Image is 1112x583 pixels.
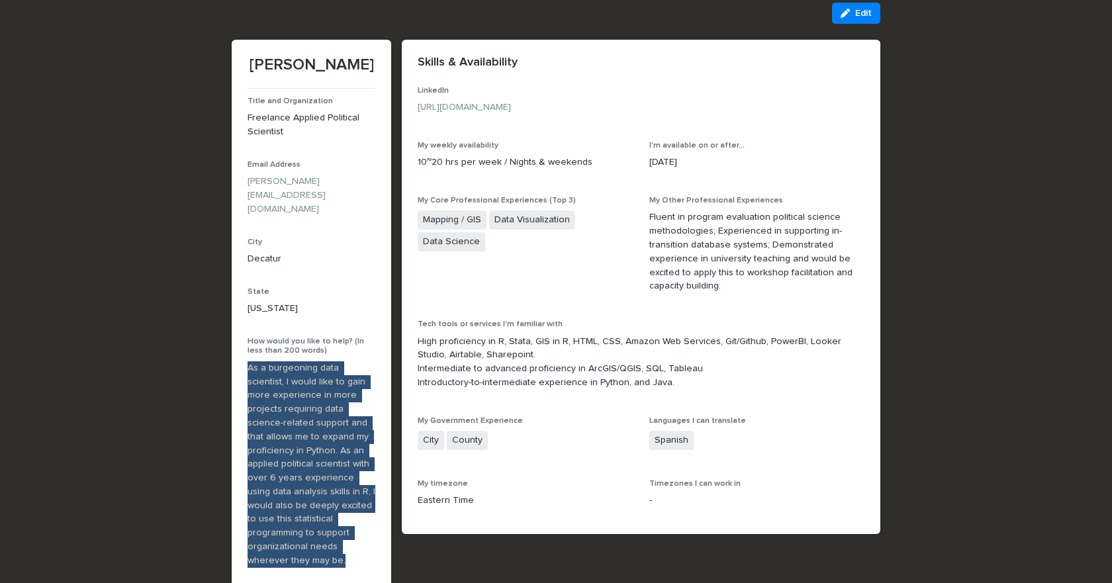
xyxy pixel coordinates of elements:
[248,302,375,316] p: [US_STATE]
[649,480,741,488] span: Timezones I can work in
[418,494,633,508] p: Eastern Time
[418,197,576,204] span: My Core Professional Experiences (Top 3)
[248,337,364,355] span: How would you like to help? (In less than 200 words)
[418,480,468,488] span: My timezone
[248,97,333,105] span: Title and Organization
[649,210,865,293] p: Fluent in program evaluation political science methodologies; Experienced in supporting in-transi...
[248,111,375,139] p: Freelance Applied Political Scientist
[418,417,523,425] span: My Government Experience
[418,335,864,390] p: High proficiency in R, Stata, GIS in R, HTML, CSS, Amazon Web Services, Git/Github, PowerBI, Look...
[649,431,694,450] span: Spanish
[248,252,375,266] p: Decatur
[418,210,486,230] span: Mapping / GIS
[418,232,485,251] span: Data Science
[248,177,326,214] a: [PERSON_NAME][EMAIL_ADDRESS][DOMAIN_NAME]
[248,161,301,169] span: Email Address
[489,210,575,230] span: Data Visualization
[418,87,449,95] span: LinkedIn
[649,494,865,508] p: -
[248,361,375,568] p: As a burgeoning data scientist, I would like to gain more experience in more projects requiring d...
[649,142,745,150] span: I'm available on or after...
[649,197,783,204] span: My Other Professional Experiences
[447,431,488,450] span: County
[855,9,872,18] span: Edit
[418,56,518,70] h2: Skills & Availability
[418,103,511,112] a: [URL][DOMAIN_NAME]
[418,320,563,328] span: Tech tools or services I'm familiar with
[418,156,633,169] p: 10~20 hrs per week / Nights & weekends
[248,288,269,296] span: State
[248,56,375,75] p: [PERSON_NAME]
[248,238,262,246] span: City
[418,431,444,450] span: City
[649,156,865,169] p: [DATE]
[418,142,498,150] span: My weekly availability
[832,3,880,24] button: Edit
[649,417,746,425] span: Languages I can translate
